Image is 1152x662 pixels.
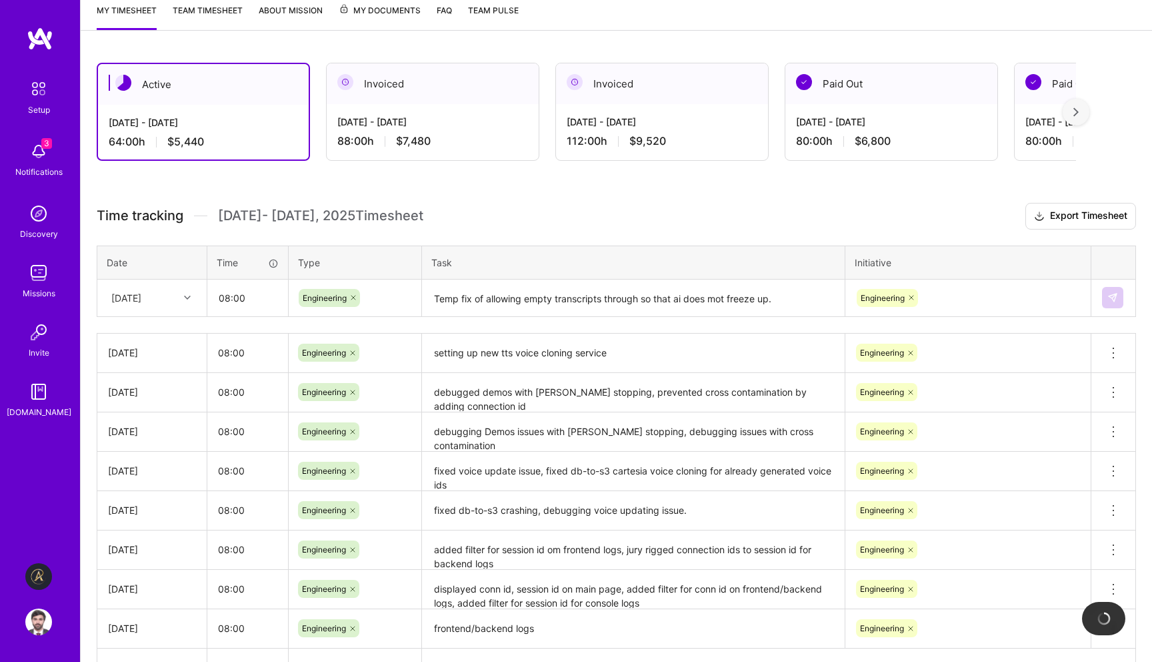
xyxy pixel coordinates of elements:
[861,293,905,303] span: Engineering
[173,3,243,30] a: Team timesheet
[22,609,55,635] a: User Avatar
[567,74,583,90] img: Invoiced
[29,346,49,360] div: Invite
[567,134,757,148] div: 112:00 h
[423,453,843,490] textarea: fixed voice update issue, fixed db-to-s3 cartesia voice cloning for already generated voice ids
[796,134,987,148] div: 80:00 h
[860,387,904,397] span: Engineering
[218,208,423,224] span: [DATE] - [DATE] , 2025 Timesheet
[98,64,309,105] div: Active
[207,492,288,528] input: HH:MM
[207,611,288,646] input: HH:MM
[41,138,52,149] span: 3
[217,256,279,270] div: Time
[855,256,1081,270] div: Initiative
[115,75,131,91] img: Active
[1025,74,1041,90] img: Paid Out
[259,3,323,30] a: About Mission
[28,103,50,117] div: Setup
[108,464,196,478] div: [DATE]
[27,27,53,51] img: logo
[207,453,288,488] input: HH:MM
[97,3,157,30] a: My timesheet
[207,571,288,607] input: HH:MM
[22,563,55,590] a: Aldea: Transforming Behavior Change Through AI-Driven Coaching
[785,63,997,104] div: Paid Out
[855,134,891,148] span: $6,800
[796,74,812,90] img: Paid Out
[337,115,528,129] div: [DATE] - [DATE]
[437,3,452,30] a: FAQ
[567,115,757,129] div: [DATE] - [DATE]
[108,543,196,557] div: [DATE]
[184,294,191,301] i: icon Chevron
[302,426,346,436] span: Engineering
[337,134,528,148] div: 88:00 h
[207,532,288,567] input: HH:MM
[207,335,288,370] input: HH:MM
[1073,107,1079,117] img: right
[337,74,353,90] img: Invoiced
[396,134,431,148] span: $7,480
[111,291,141,305] div: [DATE]
[339,3,421,18] span: My Documents
[556,63,768,104] div: Invoiced
[302,623,346,633] span: Engineering
[108,385,196,399] div: [DATE]
[860,623,904,633] span: Engineering
[97,246,207,279] th: Date
[303,293,347,303] span: Engineering
[1034,210,1045,224] i: icon Download
[7,405,71,419] div: [DOMAIN_NAME]
[860,466,904,476] span: Engineering
[109,115,298,129] div: [DATE] - [DATE]
[860,545,904,555] span: Engineering
[339,3,421,30] a: My Documents
[860,348,904,358] span: Engineering
[422,246,845,279] th: Task
[1095,609,1113,627] img: loading
[302,348,346,358] span: Engineering
[108,621,196,635] div: [DATE]
[302,387,346,397] span: Engineering
[423,611,843,647] textarea: frontend/backend logs
[302,545,346,555] span: Engineering
[468,5,519,15] span: Team Pulse
[25,378,52,405] img: guide book
[1107,292,1118,303] img: Submit
[423,281,843,316] textarea: Temp fix of allowing empty transcripts through so that ai does mot freeze up.
[796,115,987,129] div: [DATE] - [DATE]
[629,134,666,148] span: $9,520
[327,63,539,104] div: Invoiced
[25,609,52,635] img: User Avatar
[25,75,53,103] img: setup
[167,135,204,149] span: $5,440
[109,135,298,149] div: 64:00 h
[108,346,196,360] div: [DATE]
[25,138,52,165] img: bell
[860,505,904,515] span: Engineering
[207,374,288,410] input: HH:MM
[860,426,904,436] span: Engineering
[423,492,843,529] textarea: fixed db-to-s3 crashing, debugging voice updating issue.
[423,532,843,569] textarea: added filter for session id om frontend logs, jury rigged connection ids to session id for backen...
[25,319,52,346] img: Invite
[20,227,58,241] div: Discovery
[302,584,346,594] span: Engineering
[302,505,346,515] span: Engineering
[108,582,196,596] div: [DATE]
[97,208,183,224] span: Time tracking
[15,165,63,179] div: Notifications
[108,424,196,438] div: [DATE]
[25,200,52,227] img: discovery
[423,335,843,372] textarea: setting up new tts voice cloning service
[1102,287,1125,308] div: null
[208,280,287,316] input: HH:MM
[108,503,196,517] div: [DATE]
[1025,203,1136,230] button: Export Timesheet
[423,414,843,450] textarea: debugging Demos issues with [PERSON_NAME] stopping, debugging issues with cross contamination
[423,374,843,411] textarea: debugged demos with [PERSON_NAME] stopping, prevented cross contamination by adding connection id
[207,414,288,449] input: HH:MM
[468,3,519,30] a: Team Pulse
[302,466,346,476] span: Engineering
